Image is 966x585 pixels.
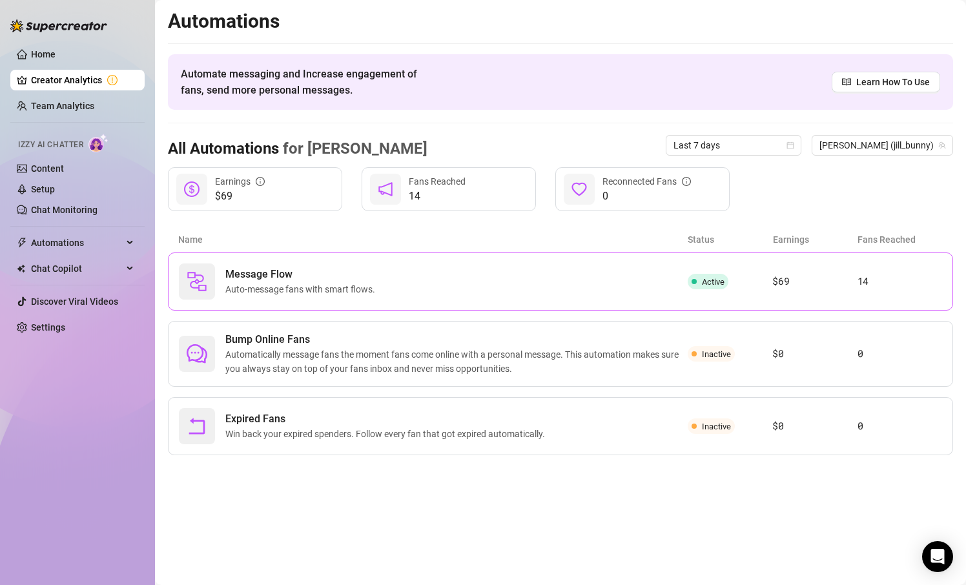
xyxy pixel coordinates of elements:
[225,427,550,441] span: Win back your expired spenders. Follow every fan that got expired automatically.
[772,418,857,434] article: $0
[168,139,427,159] h3: All Automations
[225,332,688,347] span: Bump Online Fans
[17,264,25,273] img: Chat Copilot
[17,238,27,248] span: thunderbolt
[922,541,953,572] div: Open Intercom Messenger
[184,181,200,197] span: dollar
[88,134,108,152] img: AI Chatter
[858,274,942,289] article: 14
[688,232,773,247] article: Status
[279,139,427,158] span: for [PERSON_NAME]
[225,267,380,282] span: Message Flow
[215,174,265,189] div: Earnings
[858,232,943,247] article: Fans Reached
[773,232,858,247] article: Earnings
[832,72,940,92] a: Learn How To Use
[702,422,731,431] span: Inactive
[18,139,83,151] span: Izzy AI Chatter
[702,277,724,287] span: Active
[178,232,688,247] article: Name
[31,232,123,253] span: Automations
[31,70,134,90] a: Creator Analytics exclamation-circle
[168,9,953,34] h2: Automations
[256,177,265,186] span: info-circle
[10,19,107,32] img: logo-BBDzfeDw.svg
[842,77,851,87] span: read
[31,322,65,333] a: Settings
[819,136,945,155] span: Jill (jill_bunny)
[673,136,794,155] span: Last 7 days
[181,66,429,98] span: Automate messaging and Increase engagement of fans, send more personal messages.
[31,205,98,215] a: Chat Monitoring
[215,189,265,204] span: $69
[938,141,946,149] span: team
[187,416,207,436] span: rollback
[858,346,942,362] article: 0
[31,258,123,279] span: Chat Copilot
[225,282,380,296] span: Auto-message fans with smart flows.
[772,346,857,362] article: $0
[31,49,56,59] a: Home
[682,177,691,186] span: info-circle
[602,189,691,204] span: 0
[378,181,393,197] span: notification
[409,176,466,187] span: Fans Reached
[571,181,587,197] span: heart
[856,75,930,89] span: Learn How To Use
[225,411,550,427] span: Expired Fans
[187,344,207,364] span: comment
[31,163,64,174] a: Content
[31,296,118,307] a: Discover Viral Videos
[31,184,55,194] a: Setup
[187,271,207,292] img: svg%3e
[409,189,466,204] span: 14
[702,349,731,359] span: Inactive
[858,418,942,434] article: 0
[602,174,691,189] div: Reconnected Fans
[786,141,794,149] span: calendar
[772,274,857,289] article: $69
[31,101,94,111] a: Team Analytics
[225,347,688,376] span: Automatically message fans the moment fans come online with a personal message. This automation m...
